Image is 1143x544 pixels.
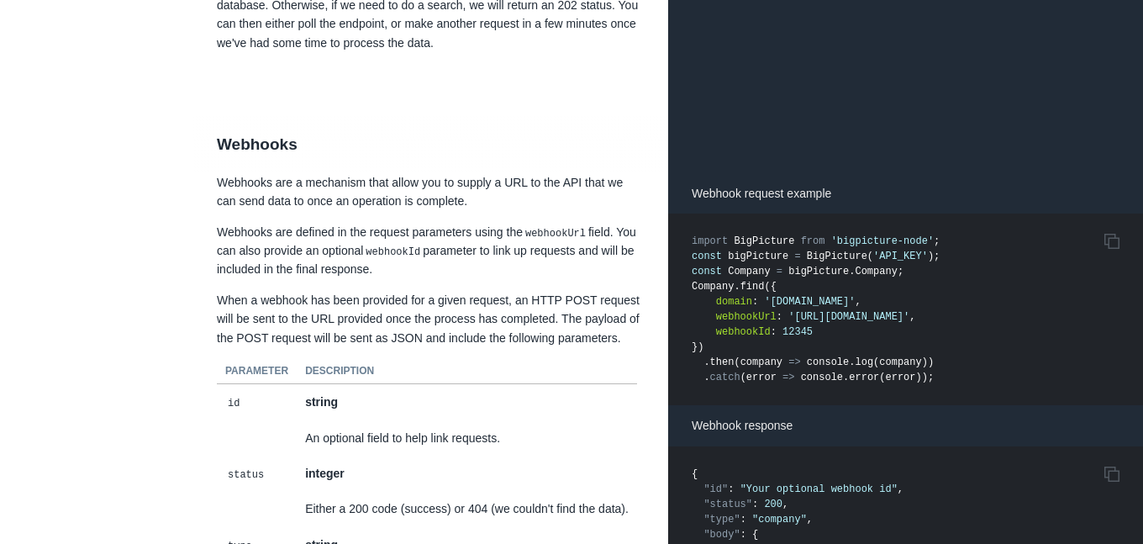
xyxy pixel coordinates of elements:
span: ' [849,296,855,308]
span: import [692,235,728,247]
span: console [801,372,843,383]
span: 12345 [782,326,813,338]
span: error [849,372,879,383]
span: log [855,357,873,368]
td: Either a 200 code (success) or 404 (we couldn't find the data). [297,491,637,526]
span: { [692,468,698,480]
span: BigPicture [734,235,794,247]
span: : [777,311,782,323]
p: When a webhook has been provided for a given request, an HTTP POST request will be sent to the UR... [193,291,668,347]
span: => [782,372,794,383]
span: = [794,251,800,262]
span: error [886,372,916,383]
span: API_KEY [879,251,921,262]
h2: Webhooks [193,116,668,173]
span: catch [710,372,740,383]
strong: string [305,395,338,409]
span: Company [692,281,734,293]
span: const [692,251,722,262]
span: "Your optional webhook id" [740,483,898,495]
span: ; [898,266,903,277]
span: ' [922,251,928,262]
span: Company [728,266,770,277]
span: , [855,296,861,308]
td: An optional field to help link requests. [297,420,637,456]
span: then [710,357,735,368]
span: : [740,529,746,541]
span: domain [716,296,752,308]
span: : [752,499,758,510]
span: "status" [703,499,752,510]
span: bigpicture-node [837,235,928,247]
p: Webhooks are defined in the request parameters using the field. You can also provide an optional ... [193,223,668,279]
span: : [740,514,746,526]
span: ; [934,235,940,247]
span: : [771,326,777,338]
p: Webhook response [668,405,1143,446]
span: . [849,266,855,277]
span: )) [922,357,934,368]
span: )); [916,372,935,383]
span: : [752,296,758,308]
span: ' [928,235,934,247]
span: ( [734,357,740,368]
th: Description [297,359,637,384]
span: [DOMAIN_NAME] [771,296,850,308]
span: error [746,372,777,383]
p: Webhook request example [668,173,1143,214]
span: , [807,514,813,526]
span: , [909,311,915,323]
span: Company [855,266,897,277]
span: [URL][DOMAIN_NAME] [794,311,903,323]
span: webhookId [716,326,771,338]
span: ' [788,311,794,323]
span: : [728,483,734,495]
span: from [801,235,825,247]
span: 200 [764,499,782,510]
span: const [692,266,722,277]
span: find [740,281,765,293]
span: company [879,357,921,368]
code: id [225,395,242,412]
span: "body" [703,529,740,541]
span: bigPicture [728,251,788,262]
code: webhookId [363,244,423,261]
th: Parameter [217,359,297,384]
span: BigPicture [807,251,867,262]
span: ({ [764,281,776,293]
span: . [703,357,709,368]
span: . [843,372,849,383]
span: "id" [703,483,728,495]
span: }) [692,341,703,353]
span: ' [903,311,909,323]
span: . [703,372,709,383]
span: "type" [703,514,740,526]
span: = [777,266,782,277]
span: bigPicture [788,266,849,277]
span: => [788,357,800,368]
span: . [849,357,855,368]
span: "company" [752,514,807,526]
span: ); [928,251,940,262]
span: , [898,483,903,495]
code: status [225,467,266,483]
span: console [807,357,849,368]
span: ( [867,251,873,262]
span: . [734,281,740,293]
p: Webhooks are a mechanism that allow you to supply a URL to the API that we can send data to once ... [193,173,668,211]
strong: integer [305,467,345,480]
span: ( [873,357,879,368]
span: , [782,499,788,510]
span: webhookUrl [716,311,777,323]
span: ' [873,251,879,262]
span: ' [764,296,770,308]
span: ( [879,372,885,383]
span: { [752,529,758,541]
code: webhookUrl [523,225,588,242]
span: company [740,357,782,368]
span: ' [831,235,837,247]
span: ( [740,372,746,383]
